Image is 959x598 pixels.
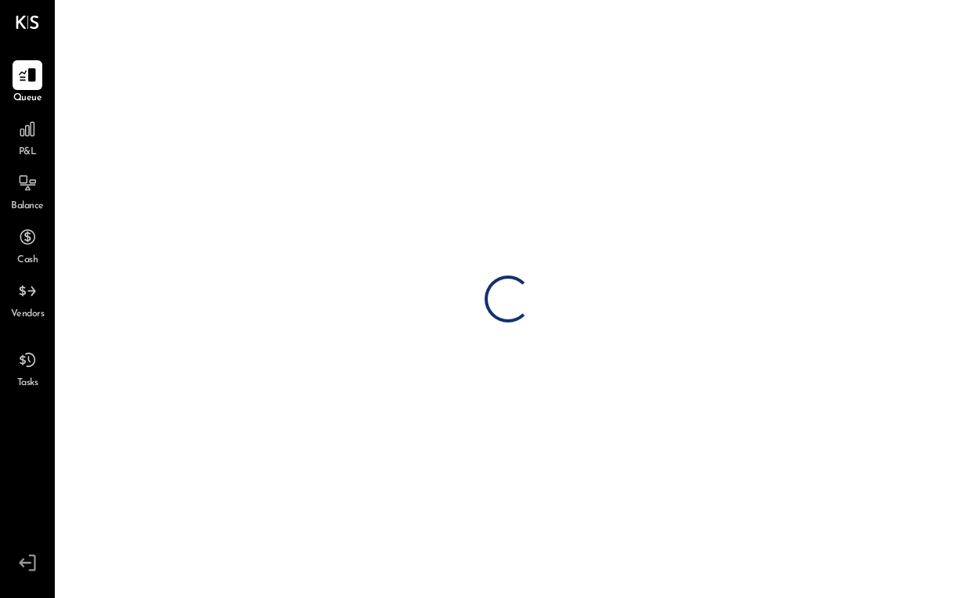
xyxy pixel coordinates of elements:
[19,146,37,160] span: P&L
[1,345,54,391] a: Tasks
[1,222,54,268] a: Cash
[17,376,38,391] span: Tasks
[1,168,54,214] a: Balance
[13,92,42,106] span: Queue
[1,276,54,322] a: Vendors
[11,308,45,322] span: Vendors
[11,200,44,214] span: Balance
[17,254,38,268] span: Cash
[1,60,54,106] a: Queue
[1,114,54,160] a: P&L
